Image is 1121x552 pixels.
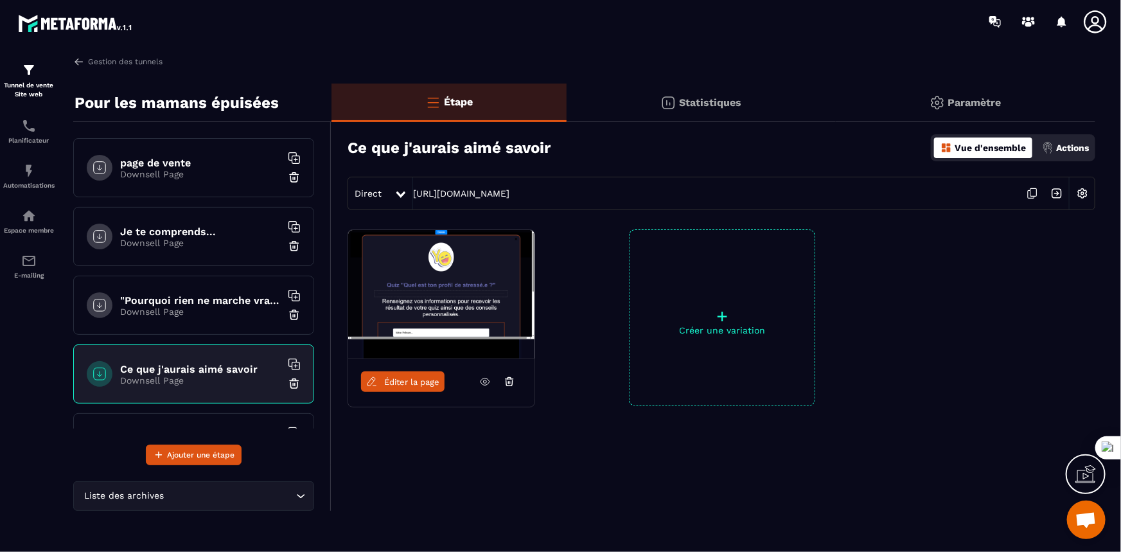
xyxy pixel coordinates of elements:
[120,157,281,169] h6: page de vente
[21,62,37,78] img: formation
[120,294,281,307] h6: "Pourquoi rien ne marche vraiment"
[630,307,815,325] p: +
[75,90,279,116] p: Pour les mamans épuisées
[361,371,445,392] a: Éditer la page
[955,143,1026,153] p: Vue d'ensemble
[120,375,281,386] p: Downsell Page
[82,489,167,503] span: Liste des archives
[120,307,281,317] p: Downsell Page
[355,188,382,199] span: Direct
[3,154,55,199] a: automationsautomationsAutomatisations
[146,445,242,465] button: Ajouter une étape
[120,226,281,238] h6: Je te comprends...
[21,208,37,224] img: automations
[940,142,952,154] img: dashboard-orange.40269519.svg
[3,199,55,244] a: automationsautomationsEspace membre
[18,12,134,35] img: logo
[167,489,293,503] input: Search for option
[73,56,163,67] a: Gestion des tunnels
[3,244,55,289] a: emailemailE-mailing
[348,230,534,359] img: image
[679,96,741,109] p: Statistiques
[348,139,551,157] h3: Ce que j'aurais aimé savoir
[21,163,37,179] img: automations
[425,94,441,110] img: bars-o.4a397970.svg
[948,96,1002,109] p: Paramètre
[413,188,509,199] a: [URL][DOMAIN_NAME]
[1070,181,1095,206] img: setting-w.858f3a88.svg
[120,238,281,248] p: Downsell Page
[21,253,37,269] img: email
[167,449,234,461] span: Ajouter une étape
[21,118,37,134] img: scheduler
[3,227,55,234] p: Espace membre
[1056,143,1089,153] p: Actions
[930,95,945,111] img: setting-gr.5f69749f.svg
[1045,181,1069,206] img: arrow-next.bcc2205e.svg
[288,308,301,321] img: trash
[288,240,301,253] img: trash
[73,56,85,67] img: arrow
[120,169,281,179] p: Downsell Page
[384,377,439,387] span: Éditer la page
[1067,501,1106,539] a: Ouvrir le chat
[444,96,473,108] p: Étape
[3,109,55,154] a: schedulerschedulerPlanificateur
[1042,142,1054,154] img: actions.d6e523a2.png
[3,137,55,144] p: Planificateur
[73,481,314,511] div: Search for option
[660,95,676,111] img: stats.20deebd0.svg
[288,377,301,390] img: trash
[3,272,55,279] p: E-mailing
[3,182,55,189] p: Automatisations
[3,53,55,109] a: formationformationTunnel de vente Site web
[288,171,301,184] img: trash
[3,81,55,99] p: Tunnel de vente Site web
[120,363,281,375] h6: Ce que j'aurais aimé savoir
[630,325,815,335] p: Créer une variation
